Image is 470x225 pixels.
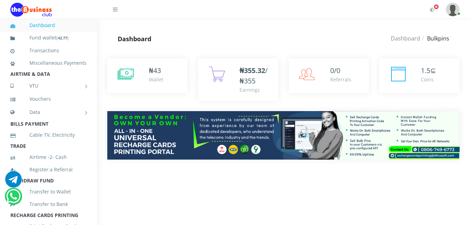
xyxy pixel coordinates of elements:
a: Chat for support [6,193,20,205]
a: Cable TV, Electricity [10,127,87,143]
strong: Dashboard [118,35,151,43]
a: ₦43 Wallet [107,58,188,93]
span: 43 [153,66,161,75]
a: 0/0 Referrals [289,58,369,93]
a: Miscellaneous Payments [10,55,87,71]
a: Dashboard [391,35,420,42]
div: Earnings [239,86,271,93]
a: Register a Referral [10,162,87,178]
a: Data [10,103,87,121]
div: Wallet [149,76,163,83]
b: ₦355.32 [239,66,265,75]
span: 0/0 [330,66,340,75]
img: User [446,3,460,16]
a: Dashboard [10,17,87,33]
a: ₦355.32/₦355 Earnings [198,58,278,101]
img: Logo [10,3,52,17]
a: Fund wallet[42.77] [10,30,87,46]
i: Activate Your Membership [430,7,435,12]
li: Bulkpins [420,34,449,43]
a: Airtime -2- Cash [10,149,87,165]
a: Vouchers [10,91,87,107]
span: Activate Your Membership [434,4,439,9]
b: 42.77 [58,35,67,40]
div: Referrals [330,76,351,83]
a: Transactions [10,43,87,58]
div: ₦ [149,65,163,76]
div: ⊆ [421,65,436,76]
span: /₦355 [239,66,268,85]
img: multitenant_rcp.png [107,111,460,160]
div: Coins [421,76,436,83]
a: Transfer to Wallet [10,184,87,200]
span: 1.5 [421,66,430,75]
a: Transfer to Bank [10,196,87,212]
a: Chat for support [5,176,22,188]
a: VTU [10,77,87,94]
small: [ ] [56,35,69,40]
